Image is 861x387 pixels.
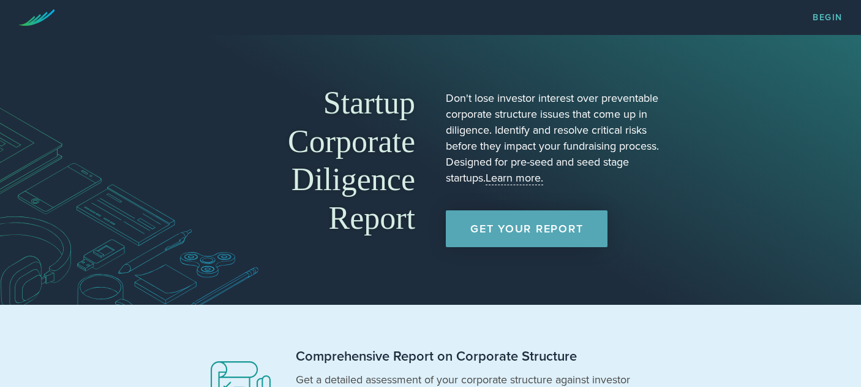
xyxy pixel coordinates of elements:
h2: Comprehensive Report on Corporate Structure [296,348,639,366]
p: Don't lose investor interest over preventable corporate structure issues that come up in diligenc... [446,90,663,186]
a: Get Your Report [446,210,607,247]
a: Begin [813,13,843,22]
h1: Startup Corporate Diligence Report [198,84,415,237]
a: Learn more. [486,171,543,185]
